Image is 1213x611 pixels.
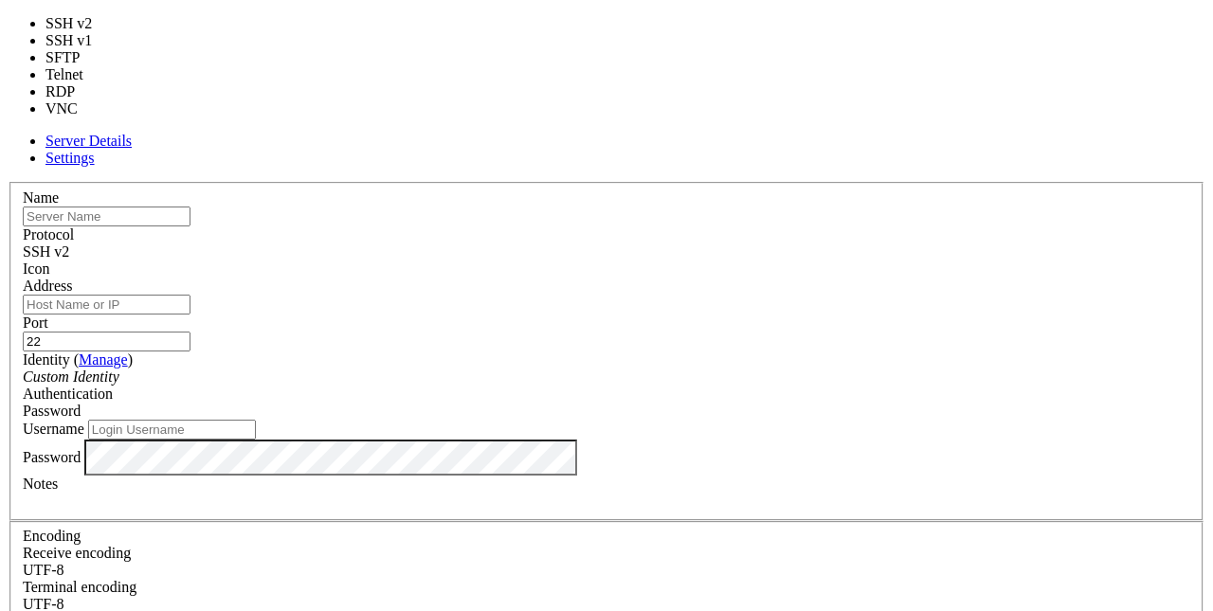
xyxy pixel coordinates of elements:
li: Telnet [45,66,113,83]
li: SFTP [45,49,113,66]
label: Address [23,278,72,294]
input: Port Number [23,332,190,351]
x-row: ERROR: Unable to open connection: [8,8,966,24]
label: Icon [23,261,49,277]
label: Username [23,421,84,437]
a: Server Details [45,133,132,149]
span: UTF-8 [23,562,64,578]
li: SSH v1 [45,32,113,49]
li: VNC [45,100,113,117]
div: (0, 2) [8,40,15,56]
input: Login Username [88,420,256,440]
label: Encoding [23,528,81,544]
i: Custom Identity [23,368,119,385]
label: Name [23,189,59,206]
li: RDP [45,83,113,100]
input: Server Name [23,207,190,226]
label: Authentication [23,386,113,402]
label: Protocol [23,226,74,243]
div: Custom Identity [23,368,1190,386]
a: Settings [45,150,95,166]
label: Port [23,314,48,331]
input: Host Name or IP [23,295,190,314]
span: ( ) [74,351,133,368]
li: SSH v2 [45,15,113,32]
div: Password [23,403,1190,420]
label: Notes [23,476,58,492]
div: UTF-8 [23,562,1190,579]
span: SSH v2 [23,243,69,260]
label: Set the expected encoding for data received from the host. If the encodings do not match, visual ... [23,545,131,561]
span: Password [23,403,81,419]
label: The default terminal encoding. ISO-2022 enables character map translations (like graphics maps). ... [23,579,136,595]
div: SSH v2 [23,243,1190,261]
a: Manage [79,351,128,368]
label: Password [23,448,81,464]
x-row: Name does not resolve [8,24,966,40]
label: Identity [23,351,133,368]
